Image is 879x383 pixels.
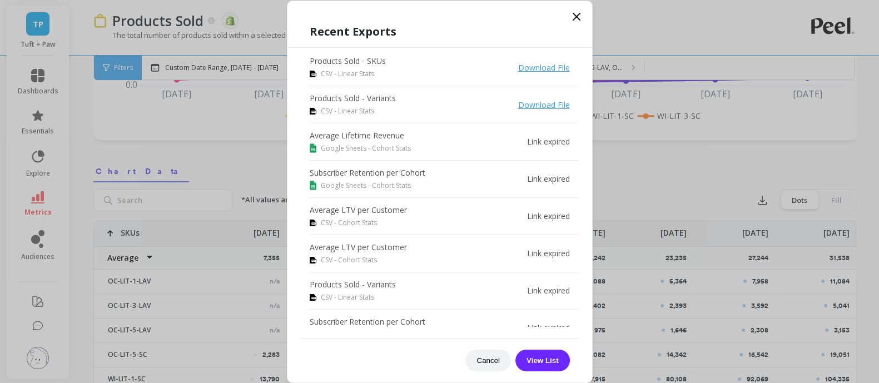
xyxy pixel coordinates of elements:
[310,167,425,178] p: Subscriber Retention per Cohort
[527,136,570,147] p: Link expired
[310,130,411,141] p: Average Lifetime Revenue
[310,294,316,301] img: csv icon
[527,248,570,259] p: Link expired
[321,292,374,302] span: CSV - Linear Stats
[310,220,316,226] img: csv icon
[310,257,316,263] img: csv icon
[310,205,407,216] p: Average LTV per Customer
[321,106,374,116] span: CSV - Linear Stats
[518,62,570,73] a: Download File
[515,350,570,371] button: View List
[310,181,316,190] img: google sheets icon
[310,56,386,67] p: Products Sold - SKUs
[527,285,570,296] p: Link expired
[321,69,374,79] span: CSV - Linear Stats
[321,143,411,153] span: Google Sheets - Cohort Stats
[527,322,570,334] p: Link expired
[310,279,396,290] p: Products Sold - Variants
[465,350,511,371] button: Cancel
[518,100,570,110] a: Download File
[310,93,396,104] p: Products Sold - Variants
[310,242,407,253] p: Average LTV per Customer
[310,143,316,152] img: google sheets icon
[310,23,570,40] h1: Recent Exports
[527,173,570,185] p: Link expired
[321,218,377,228] span: CSV - Cohort Stats
[321,255,377,265] span: CSV - Cohort Stats
[310,71,316,77] img: csv icon
[310,108,316,115] img: csv icon
[321,181,411,191] span: Google Sheets - Cohort Stats
[310,316,425,327] p: Subscriber Retention per Cohort
[527,211,570,222] p: Link expired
